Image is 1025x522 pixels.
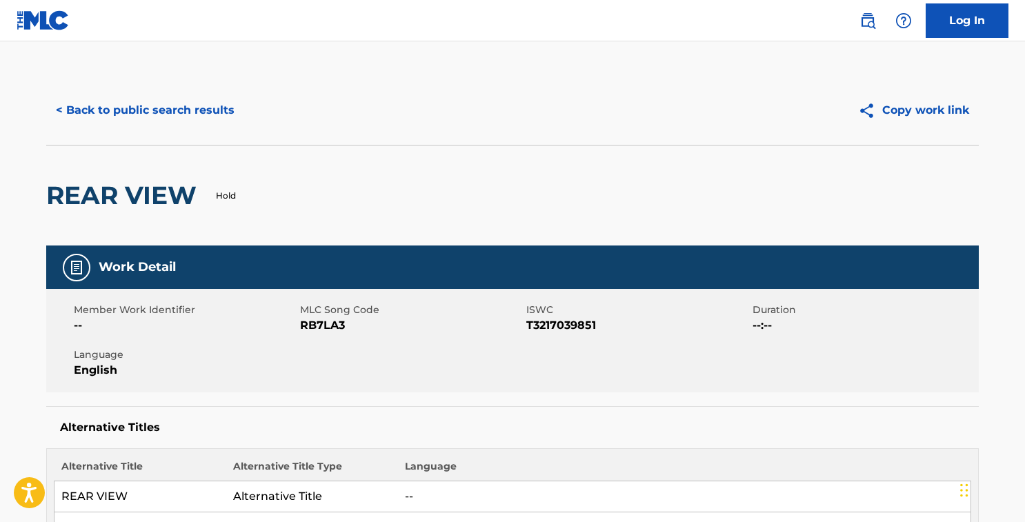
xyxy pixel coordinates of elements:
[858,102,882,119] img: Copy work link
[960,470,968,511] div: Drag
[68,259,85,276] img: Work Detail
[226,481,398,512] td: Alternative Title
[926,3,1008,38] a: Log In
[300,303,523,317] span: MLC Song Code
[74,303,297,317] span: Member Work Identifier
[526,317,749,334] span: T3217039851
[74,362,297,379] span: English
[890,7,917,34] div: Help
[300,317,523,334] span: RB7LA3
[753,317,975,334] span: --:--
[895,12,912,29] img: help
[398,481,971,512] td: --
[753,303,975,317] span: Duration
[60,421,965,434] h5: Alternative Titles
[74,348,297,362] span: Language
[17,10,70,30] img: MLC Logo
[54,481,226,512] td: REAR VIEW
[226,459,398,481] th: Alternative Title Type
[398,459,971,481] th: Language
[54,459,226,481] th: Alternative Title
[46,180,203,211] h2: REAR VIEW
[46,93,244,128] button: < Back to public search results
[854,7,882,34] a: Public Search
[848,93,979,128] button: Copy work link
[526,303,749,317] span: ISWC
[956,456,1025,522] iframe: Chat Widget
[859,12,876,29] img: search
[216,190,236,202] p: Hold
[74,317,297,334] span: --
[99,259,176,275] h5: Work Detail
